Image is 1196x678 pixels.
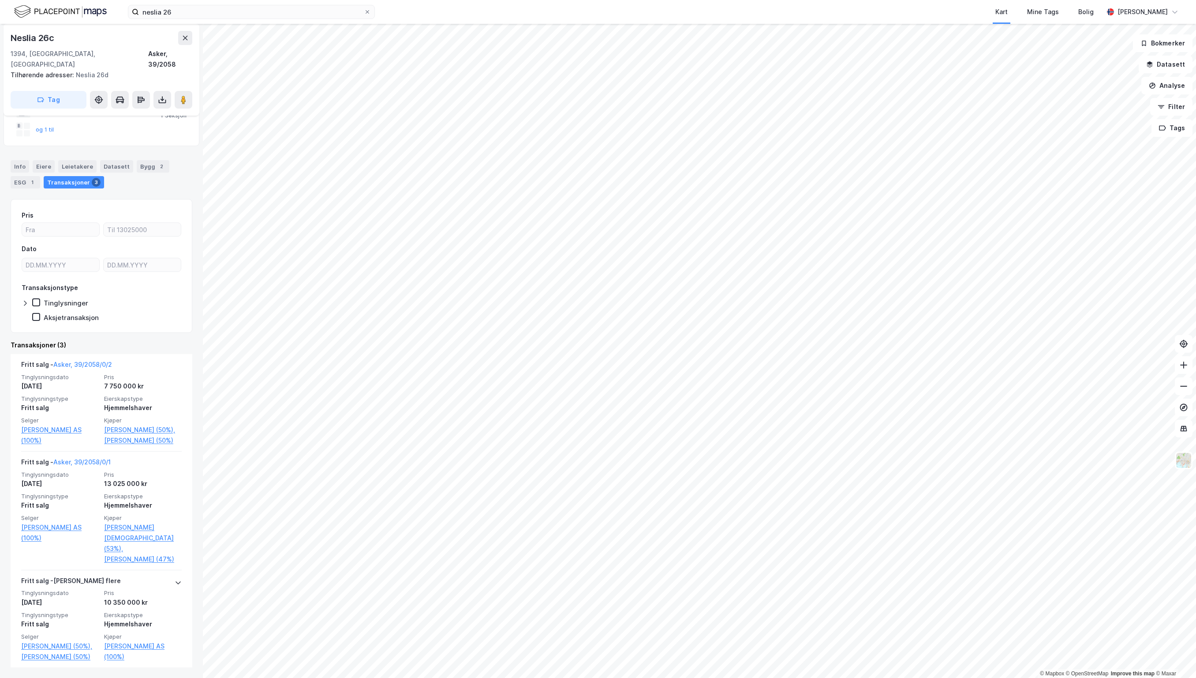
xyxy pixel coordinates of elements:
[22,244,37,254] div: Dato
[22,282,78,293] div: Transaksjonstype
[11,91,86,109] button: Tag
[104,381,182,392] div: 7 750 000 kr
[21,417,99,424] span: Selger
[104,471,182,478] span: Pris
[104,619,182,629] div: Hjemmelshaver
[104,223,181,236] input: Til 13025000
[104,493,182,500] span: Eierskapstype
[53,361,112,368] a: Asker, 39/2058/0/2
[21,514,99,522] span: Selger
[104,373,182,381] span: Pris
[11,160,29,173] div: Info
[21,597,99,608] div: [DATE]
[100,160,133,173] div: Datasett
[161,112,187,119] div: 1 Seksjon
[11,31,56,45] div: Neslia 26c
[44,313,99,322] div: Aksjetransaksjon
[33,160,55,173] div: Eiere
[104,478,182,489] div: 13 025 000 kr
[22,223,99,236] input: Fra
[11,176,40,188] div: ESG
[1151,119,1192,137] button: Tags
[1066,670,1109,677] a: OpenStreetMap
[104,641,182,662] a: [PERSON_NAME] AS (100%)
[104,611,182,619] span: Eierskapstype
[44,176,104,188] div: Transaksjoner
[1118,7,1168,17] div: [PERSON_NAME]
[11,70,185,80] div: Neslia 26d
[21,619,99,629] div: Fritt salg
[157,162,166,171] div: 2
[53,458,111,466] a: Asker, 39/2058/0/1
[104,633,182,640] span: Kjøper
[137,160,169,173] div: Bygg
[21,500,99,511] div: Fritt salg
[995,7,1008,17] div: Kart
[21,478,99,489] div: [DATE]
[104,417,182,424] span: Kjøper
[21,457,111,471] div: Fritt salg -
[1150,98,1192,116] button: Filter
[21,522,99,543] a: [PERSON_NAME] AS (100%)
[21,471,99,478] span: Tinglysningsdato
[148,49,192,70] div: Asker, 39/2058
[21,373,99,381] span: Tinglysningsdato
[1141,77,1192,94] button: Analyse
[44,299,88,307] div: Tinglysninger
[104,589,182,597] span: Pris
[104,395,182,403] span: Eierskapstype
[21,589,99,597] span: Tinglysningsdato
[104,514,182,522] span: Kjøper
[11,49,148,70] div: 1394, [GEOGRAPHIC_DATA], [GEOGRAPHIC_DATA]
[104,522,182,554] a: [PERSON_NAME][DEMOGRAPHIC_DATA] (53%),
[1133,34,1192,52] button: Bokmerker
[139,5,364,19] input: Søk på adresse, matrikkel, gårdeiere, leietakere eller personer
[21,493,99,500] span: Tinglysningstype
[21,395,99,403] span: Tinglysningstype
[22,258,99,271] input: DD.MM.YYYY
[21,403,99,413] div: Fritt salg
[104,403,182,413] div: Hjemmelshaver
[21,425,99,446] a: [PERSON_NAME] AS (100%)
[1078,7,1094,17] div: Bolig
[21,359,112,373] div: Fritt salg -
[1040,670,1064,677] a: Mapbox
[92,178,101,187] div: 3
[104,500,182,511] div: Hjemmelshaver
[1111,670,1155,677] a: Improve this map
[21,652,99,662] a: [PERSON_NAME] (50%)
[104,435,182,446] a: [PERSON_NAME] (50%)
[1027,7,1059,17] div: Mine Tags
[58,160,97,173] div: Leietakere
[21,611,99,619] span: Tinglysningstype
[104,258,181,271] input: DD.MM.YYYY
[11,340,192,350] div: Transaksjoner (3)
[104,554,182,565] a: [PERSON_NAME] (47%)
[104,425,182,435] a: [PERSON_NAME] (50%),
[11,71,76,79] span: Tilhørende adresser:
[104,597,182,608] div: 10 350 000 kr
[21,641,99,652] a: [PERSON_NAME] (50%),
[1152,636,1196,678] iframe: Chat Widget
[21,381,99,392] div: [DATE]
[1175,452,1192,469] img: Z
[14,4,107,19] img: logo.f888ab2527a4732fd821a326f86c7f29.svg
[1139,56,1192,73] button: Datasett
[21,576,121,590] div: Fritt salg - [PERSON_NAME] flere
[28,178,37,187] div: 1
[22,210,34,221] div: Pris
[21,633,99,640] span: Selger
